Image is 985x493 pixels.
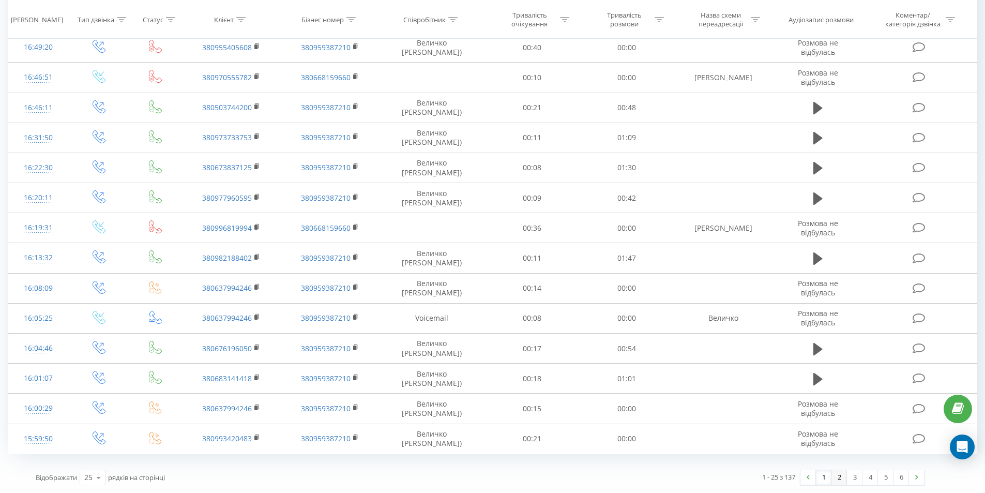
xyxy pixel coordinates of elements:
td: 00:10 [485,63,580,93]
a: 2 [831,470,847,485]
td: 00:00 [580,213,674,243]
div: 16:19:31 [19,218,58,238]
td: 00:15 [485,394,580,424]
div: Аудіозапис розмови [789,15,854,24]
div: 16:22:30 [19,158,58,178]
td: 00:08 [485,153,580,183]
div: Співробітник [403,15,446,24]
a: 3 [847,470,862,485]
div: Тривалість розмови [597,11,652,28]
span: Розмова не відбулась [798,308,838,327]
td: 00:00 [580,424,674,454]
td: Величко [PERSON_NAME]) [379,123,485,153]
a: 380503744200 [202,102,252,112]
td: Voicemail [379,303,485,333]
a: 380683141418 [202,374,252,383]
td: 01:30 [580,153,674,183]
a: 380959387210 [301,283,351,293]
td: 00:18 [485,364,580,394]
a: 380959387210 [301,313,351,323]
a: 380959387210 [301,162,351,172]
a: 380959387210 [301,434,351,443]
div: 25 [84,472,93,483]
a: 5 [878,470,893,485]
div: Open Intercom Messenger [950,435,975,459]
span: Відображати [36,473,77,482]
a: 1 [816,470,831,485]
td: 00:11 [485,243,580,273]
a: 380959387210 [301,343,351,353]
td: Величко [PERSON_NAME]) [379,394,485,424]
span: Розмова не відбулась [798,218,838,237]
div: 16:08:09 [19,278,58,298]
td: Величко [PERSON_NAME]) [379,33,485,63]
a: 380955405608 [202,42,252,52]
span: Розмова не відбулась [798,38,838,57]
td: 00:08 [485,303,580,333]
div: Назва схеми переадресації [693,11,748,28]
td: 00:48 [580,93,674,123]
a: 380673837125 [202,162,252,172]
td: 00:17 [485,334,580,364]
a: 6 [893,470,909,485]
div: Тип дзвінка [78,15,114,24]
td: Величко [PERSON_NAME]) [379,93,485,123]
td: Величко [674,303,772,333]
div: [PERSON_NAME] [11,15,63,24]
td: Величко [PERSON_NAME]) [379,183,485,213]
td: 00:42 [580,183,674,213]
td: 00:54 [580,334,674,364]
div: Клієнт [214,15,234,24]
td: 01:01 [580,364,674,394]
div: 16:20:11 [19,188,58,208]
td: 00:11 [485,123,580,153]
a: 380959387210 [301,132,351,142]
a: 380970555782 [202,72,252,82]
a: 380959387210 [301,253,351,263]
td: 01:09 [580,123,674,153]
td: 00:00 [580,394,674,424]
span: Розмова не відбулась [798,68,838,87]
a: 380959387210 [301,42,351,52]
div: Бізнес номер [301,15,344,24]
a: 380959387210 [301,193,351,203]
div: 1 - 25 з 137 [762,472,795,482]
div: 16:00:29 [19,398,58,419]
td: Величко [PERSON_NAME]) [379,273,485,303]
td: 00:14 [485,273,580,303]
div: 16:01:07 [19,368,58,389]
div: 16:31:50 [19,128,58,148]
td: 00:36 [485,213,580,243]
td: 00:40 [485,33,580,63]
a: 380637994246 [202,283,252,293]
a: 380977960595 [202,193,252,203]
td: Величко [PERSON_NAME]) [379,243,485,273]
div: 16:13:32 [19,248,58,268]
span: Розмова не відбулась [798,399,838,418]
td: 00:00 [580,303,674,333]
span: Розмова не відбулась [798,278,838,297]
a: 380982188402 [202,253,252,263]
div: 16:04:46 [19,338,58,358]
div: 16:05:25 [19,308,58,328]
div: 16:46:51 [19,67,58,87]
a: 380959387210 [301,102,351,112]
div: Коментар/категорія дзвінка [883,11,943,28]
span: Розмова не відбулась [798,429,838,448]
a: 380959387210 [301,374,351,383]
a: 4 [862,470,878,485]
td: 01:47 [580,243,674,273]
a: 380637994246 [202,313,252,323]
a: 380973733753 [202,132,252,142]
td: [PERSON_NAME] [674,213,772,243]
a: 380996819994 [202,223,252,233]
td: Величко [PERSON_NAME]) [379,364,485,394]
a: 380637994246 [202,404,252,413]
td: Величко [PERSON_NAME]) [379,424,485,454]
td: 00:00 [580,63,674,93]
div: Статус [143,15,163,24]
a: 380676196050 [202,343,252,353]
a: 380959387210 [301,404,351,413]
td: 00:09 [485,183,580,213]
td: Величко [PERSON_NAME]) [379,153,485,183]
